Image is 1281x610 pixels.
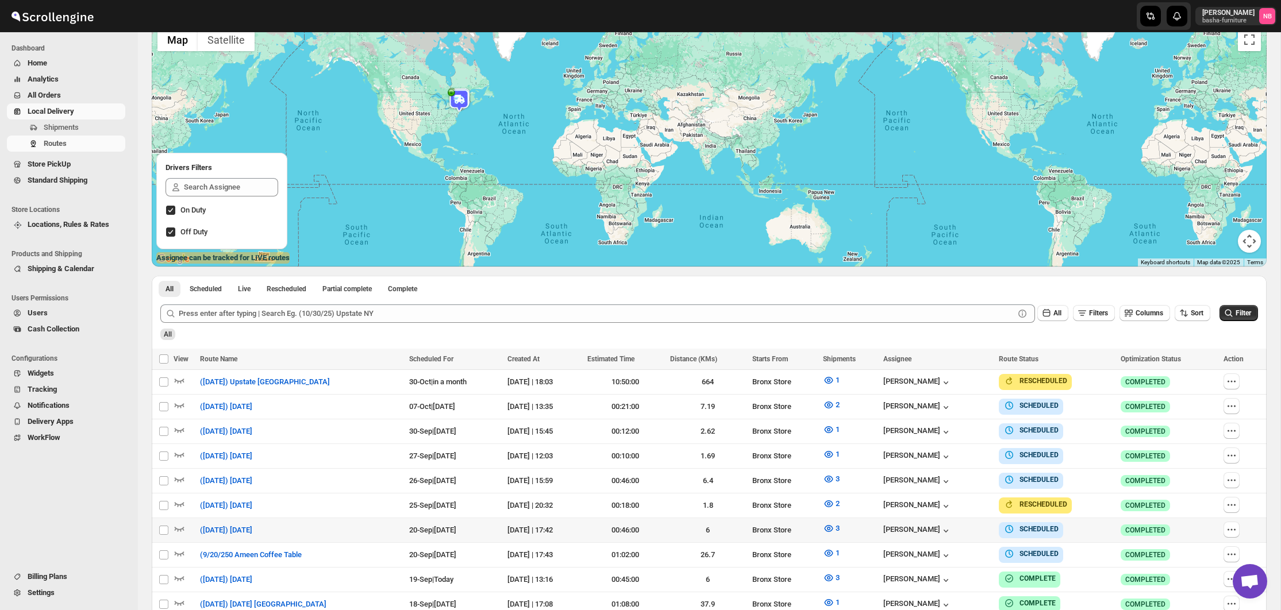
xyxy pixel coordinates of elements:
button: ([DATE]) [DATE] [193,422,259,441]
span: 2 [836,499,840,508]
button: Columns [1120,305,1170,321]
a: Open this area in Google Maps (opens a new window) [155,252,193,267]
button: Cash Collection [7,321,125,337]
span: 27-Sep | [DATE] [409,451,456,460]
span: ([DATE]) [DATE] [GEOGRAPHIC_DATA] [200,599,326,610]
div: 6 [670,574,746,585]
div: 7.19 [670,401,746,412]
span: COMPLETED [1125,575,1165,584]
span: (9/20/250 Ameen Coffee Table [200,549,302,561]
div: 01:08:00 [587,599,663,610]
label: Assignee can be tracked for LIVE routes [156,252,290,264]
button: [PERSON_NAME] [883,377,952,388]
span: 25-Sep | [DATE] [409,501,456,509]
button: RESCHEDULED [1003,499,1067,510]
span: 2 [836,400,840,409]
div: Bronx Store [752,376,815,388]
button: Toggle fullscreen view [1238,28,1261,51]
button: 2 [816,396,847,414]
span: ([DATE]) [DATE] [200,524,252,536]
span: All Orders [28,91,61,99]
button: Keyboard shortcuts [1141,258,1190,267]
span: ([DATE]) Upstate [GEOGRAPHIC_DATA] [200,376,330,388]
span: COMPLETED [1125,451,1165,461]
div: Bronx Store [752,401,815,412]
div: 37.9 [670,599,746,610]
span: COMPLETED [1125,377,1165,387]
button: Tracking [7,381,125,397]
button: 3 [816,569,847,587]
div: [DATE] | 18:03 [507,376,580,388]
button: ([DATE]) [DATE] [193,472,259,490]
div: 00:10:00 [587,450,663,462]
b: SCHEDULED [1020,476,1059,484]
span: COMPLETED [1125,600,1165,609]
div: [DATE] | 17:42 [507,524,580,536]
button: ([DATE]) [DATE] [193,397,259,416]
span: Route Name [200,355,237,363]
span: Created At [507,355,540,363]
input: Search Assignee [184,178,278,196]
span: Store PickUp [28,160,71,168]
b: SCHEDULED [1020,401,1059,410]
span: Sort [1191,309,1203,317]
div: 10:50:00 [587,376,663,388]
p: basha-furniture [1202,17,1255,24]
button: 1 [816,420,847,439]
span: Filter [1236,309,1251,317]
span: Routes [44,139,67,148]
button: All [1037,305,1068,321]
span: Columns [1136,309,1163,317]
span: Delivery Apps [28,417,74,426]
button: Shipments [7,119,125,136]
div: 01:02:00 [587,549,663,561]
div: [DATE] | 17:08 [507,599,580,610]
button: ([DATE]) [DATE] [193,521,259,539]
button: Show street map [157,28,198,51]
b: SCHEDULED [1020,550,1059,558]
b: SCHEDULED [1020,451,1059,459]
button: WorkFlow [7,430,125,446]
span: COMPLETED [1125,476,1165,485]
span: Users Permissions [11,294,130,303]
span: ([DATE]) [DATE] [200,574,252,585]
div: Bronx Store [752,475,815,487]
span: 18-Sep | [DATE] [409,600,456,608]
button: Shipping & Calendar [7,261,125,277]
button: COMPLETE [1003,573,1056,584]
div: 26.7 [670,549,746,561]
div: Bronx Store [752,426,815,437]
span: Live [238,284,251,294]
button: 1 [816,371,847,389]
span: Users [28,308,48,317]
span: COMPLETED [1125,550,1165,559]
input: Press enter after typing | Search Eg. (10/30/25) Upstate NY [179,304,1014,323]
div: 00:45:00 [587,574,663,585]
span: Scheduled [190,284,222,294]
span: Standard Shipping [28,176,87,184]
span: Tracking [28,385,57,393]
button: Analytics [7,71,125,87]
span: Locations, Rules & Rates [28,220,109,229]
span: 20-Sep | [DATE] [409,526,456,534]
button: Billing Plans [7,569,125,585]
div: 6.4 [670,475,746,487]
b: RESCHEDULED [1020,500,1067,508]
button: SCHEDULED [1003,424,1059,436]
span: Products and Shipping [11,249,130,258]
button: All routes [159,281,180,297]
button: SCHEDULED [1003,548,1059,559]
div: 00:12:00 [587,426,663,437]
button: Users [7,305,125,321]
button: [PERSON_NAME] [883,426,952,438]
p: [PERSON_NAME] [1202,8,1255,17]
span: Scheduled For [409,355,453,363]
span: Complete [388,284,417,294]
span: 3 [836,474,840,483]
span: Widgets [28,369,54,377]
span: 1 [836,549,840,557]
span: Store Locations [11,205,130,214]
b: COMPLETE [1020,574,1056,582]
